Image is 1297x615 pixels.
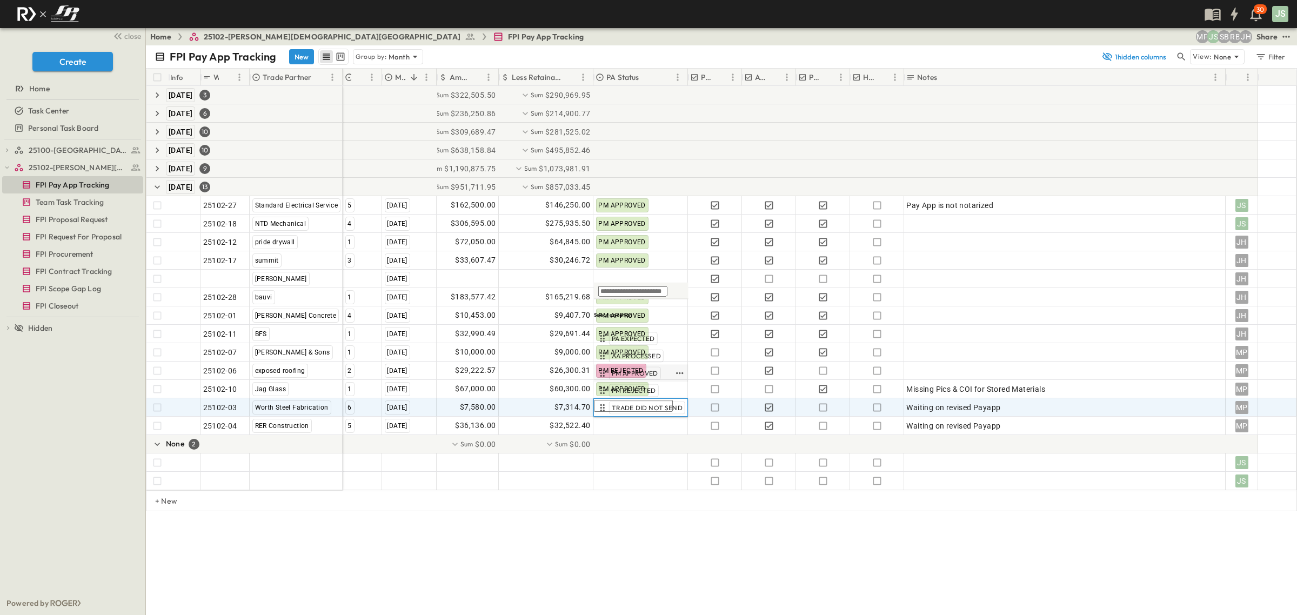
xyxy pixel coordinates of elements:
span: 25102-01 [203,310,237,321]
span: 25102-06 [203,365,237,376]
span: bauvi [255,293,272,301]
span: $26,300.31 [550,364,590,377]
span: 25100-Vanguard Prep School [29,145,128,156]
div: PM APPROVED [596,367,673,380]
span: [DATE] [387,202,407,209]
span: [DATE] [387,385,407,393]
button: Sort [1230,71,1242,83]
div: JS [1272,6,1288,22]
span: PM APPROVED [598,257,645,264]
div: MP [1235,346,1248,359]
span: PM APPROVED [598,238,645,246]
button: JS [1271,5,1289,23]
span: $1,073,981.91 [539,163,590,174]
p: FPI Pay App Tracking [170,49,276,64]
span: 1 [347,330,351,338]
span: Pay App is not notarized [906,200,993,211]
span: $9,000.00 [554,346,591,358]
span: Home [29,83,50,94]
span: $32,522.40 [550,419,590,432]
p: None [166,438,184,449]
div: 25102-Christ The Redeemer Anglican Churchtest [2,159,143,176]
span: [DATE] [387,349,407,356]
p: Sum [436,109,449,118]
p: Month [389,51,410,62]
div: 10 [199,126,210,137]
span: Waiting on revised Payapp [906,402,1000,413]
p: Amount [450,72,468,83]
span: $33,607.47 [455,254,496,266]
span: $495,852.46 [545,145,590,156]
span: $7,314.70 [554,401,591,413]
button: Sort [939,71,951,83]
span: $165,219.68 [545,291,590,303]
span: $72,050.00 [455,236,496,248]
span: $10,453.00 [455,309,496,322]
span: 25102-04 [203,420,237,431]
div: FPI Proposal Requesttest [2,211,143,228]
button: Sort [772,71,784,83]
span: $857,033.45 [545,182,590,192]
p: Less Retainage Amount [512,72,563,83]
a: FPI Closeout [2,298,141,313]
div: MP [1235,419,1248,432]
div: PA EXPECTED [596,332,686,345]
span: 4 [347,220,351,228]
div: Info [170,62,183,92]
button: Sort [353,71,365,83]
div: FPI Closeouttest [2,297,143,315]
button: Menu [326,71,339,84]
p: Sum [531,127,544,136]
span: 1 [347,238,351,246]
span: $306,595.00 [451,217,496,230]
button: Sort [565,71,577,83]
a: 25102-Christ The Redeemer Anglican Church [14,160,141,175]
div: Team Task Trackingtest [2,193,143,211]
span: $64,845.00 [550,236,590,248]
span: close [124,31,141,42]
button: Sort [826,71,838,83]
a: Home [150,31,171,42]
button: kanban view [333,50,347,63]
div: JS [1235,199,1248,212]
span: Personal Task Board [28,123,98,133]
button: Sort [313,71,325,83]
p: PE Expecting [701,72,716,83]
span: $30,246.72 [550,254,590,266]
span: Worth Steel Fabrication [255,404,329,411]
button: test [1280,30,1293,43]
span: BFS [255,330,267,338]
span: [DATE] [387,422,407,430]
span: AA PROCESSED [612,352,661,360]
div: FPI Procurementtest [2,245,143,263]
a: FPI Pay App Tracking [2,177,141,192]
button: close [109,28,143,43]
span: PM APPROVED [598,220,645,228]
span: [DATE] [387,404,407,411]
p: WO# [213,72,219,83]
span: Task Center [28,105,69,116]
span: [PERSON_NAME] & Sons [255,349,330,356]
span: $214,900.77 [545,108,590,119]
a: Task Center [2,103,141,118]
span: [DATE] [169,128,192,136]
span: $290,969.95 [545,90,590,101]
span: $1,190,875.75 [444,163,496,174]
img: c8d7d1ed905e502e8f77bf7063faec64e13b34fdb1f2bdd94b0e311fc34f8000.png [13,3,83,25]
span: NTD Mechanical [255,220,306,228]
span: $9,407.70 [554,309,591,322]
a: FPI Scope Gap Log [2,281,141,296]
span: PM APPROVED [598,202,645,209]
p: Sum [436,145,449,155]
span: [PERSON_NAME] [255,275,307,283]
button: Menu [834,71,847,84]
span: [DATE] [169,164,192,173]
span: $10,000.00 [455,346,496,358]
span: $32,990.49 [455,327,496,340]
span: summit [255,257,279,264]
p: PM Processed [809,72,824,83]
span: [DATE] [387,220,407,228]
span: FPI Proposal Request [36,214,108,225]
span: 5 [347,202,351,209]
span: 25102-Christ The Redeemer Anglican Church [29,162,128,173]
